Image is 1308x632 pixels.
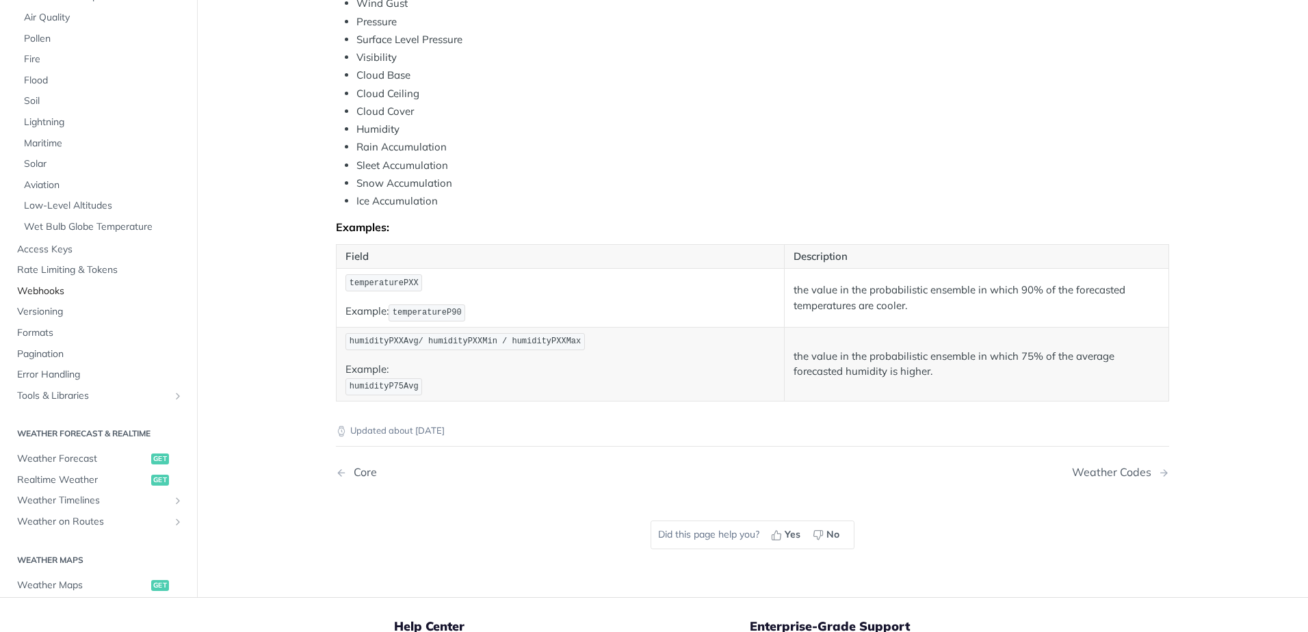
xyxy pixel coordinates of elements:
[356,86,1169,102] li: Cloud Ceiling
[17,174,187,195] a: Aviation
[17,28,187,49] a: Pollen
[10,343,187,364] a: Pagination
[10,302,187,322] a: Versioning
[24,116,183,129] span: Lightning
[10,575,187,595] a: Weather Mapsget
[393,308,462,317] span: temperatureP90
[24,199,183,213] span: Low-Level Altitudes
[24,31,183,45] span: Pollen
[10,323,187,343] a: Formats
[17,515,169,529] span: Weather on Routes
[17,8,187,28] a: Air Quality
[17,452,148,466] span: Weather Forecast
[345,362,775,397] p: Example:
[24,178,183,192] span: Aviation
[651,521,854,549] div: Did this page help you?
[17,389,169,402] span: Tools & Libraries
[356,140,1169,155] li: Rain Accumulation
[172,390,183,401] button: Show subpages for Tools & Libraries
[10,490,187,511] a: Weather TimelinesShow subpages for Weather Timelines
[17,326,183,340] span: Formats
[350,382,419,391] span: humidityP75Avg
[17,494,169,508] span: Weather Timelines
[17,91,187,111] a: Soil
[336,452,1169,492] nav: Pagination Controls
[10,239,187,259] a: Access Keys
[17,217,187,237] a: Wet Bulb Globe Temperature
[17,473,148,486] span: Realtime Weather
[350,278,419,288] span: temperaturePXX
[24,220,183,234] span: Wet Bulb Globe Temperature
[10,280,187,301] a: Webhooks
[336,424,1169,438] p: Updated about [DATE]
[17,263,183,277] span: Rate Limiting & Tokens
[10,449,187,469] a: Weather Forecastget
[17,284,183,298] span: Webhooks
[10,512,187,532] a: Weather on RoutesShow subpages for Weather on Routes
[17,578,148,592] span: Weather Maps
[17,347,183,360] span: Pagination
[10,469,187,490] a: Realtime Weatherget
[356,158,1169,174] li: Sleet Accumulation
[17,154,187,174] a: Solar
[172,516,183,527] button: Show subpages for Weather on Routes
[151,579,169,590] span: get
[24,11,183,25] span: Air Quality
[24,157,183,171] span: Solar
[794,349,1160,380] p: the value in the probabilistic ensemble in which 75% of the average forecasted humidity is higher.
[336,220,1169,234] div: Examples:
[356,14,1169,30] li: Pressure
[17,368,183,382] span: Error Handling
[794,282,1160,313] p: the value in the probabilistic ensemble in which 90% of the forecasted temperatures are cooler.
[356,122,1169,137] li: Humidity
[10,553,187,566] h2: Weather Maps
[10,385,187,406] a: Tools & LibrariesShow subpages for Tools & Libraries
[356,50,1169,66] li: Visibility
[350,337,581,346] span: humidityPXXAvg/ humidityPXXMin / humidityPXXMax
[24,53,183,66] span: Fire
[10,427,187,440] h2: Weather Forecast & realtime
[347,466,377,479] div: Core
[17,49,187,70] a: Fire
[24,94,183,108] span: Soil
[10,365,187,385] a: Error Handling
[356,176,1169,192] li: Snow Accumulation
[1072,466,1158,479] div: Weather Codes
[151,453,169,464] span: get
[172,495,183,506] button: Show subpages for Weather Timelines
[336,466,693,479] a: Previous Page: Core
[794,249,1160,265] p: Description
[17,112,187,133] a: Lightning
[17,242,183,256] span: Access Keys
[17,196,187,216] a: Low-Level Altitudes
[24,136,183,150] span: Maritime
[17,305,183,319] span: Versioning
[356,32,1169,48] li: Surface Level Pressure
[356,194,1169,209] li: Ice Accumulation
[345,249,775,265] p: Field
[151,474,169,485] span: get
[766,525,808,545] button: Yes
[356,68,1169,83] li: Cloud Base
[1072,466,1169,479] a: Next Page: Weather Codes
[345,303,775,323] p: Example:
[17,133,187,153] a: Maritime
[10,260,187,280] a: Rate Limiting & Tokens
[808,525,847,545] button: No
[24,73,183,87] span: Flood
[826,527,839,542] span: No
[356,104,1169,120] li: Cloud Cover
[785,527,800,542] span: Yes
[17,70,187,90] a: Flood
